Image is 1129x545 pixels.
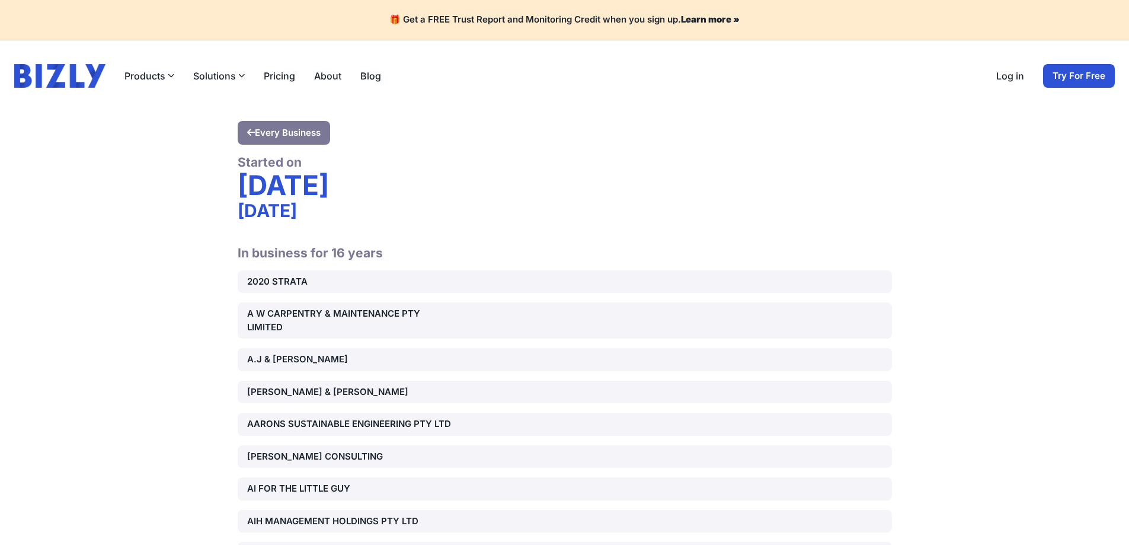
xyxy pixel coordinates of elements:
div: [DATE] [238,200,892,221]
a: About [314,69,341,83]
a: AARONS SUSTAINABLE ENGINEERING PTY LTD [238,413,892,436]
a: 2020 STRATA [238,270,892,294]
button: Products [124,69,174,83]
a: A W CARPENTRY & MAINTENANCE PTY LIMITED [238,302,892,339]
div: [DATE] [238,170,892,200]
div: [PERSON_NAME] & [PERSON_NAME] [247,385,456,399]
a: AIH MANAGEMENT HOLDINGS PTY LTD [238,510,892,533]
a: [PERSON_NAME] CONSULTING [238,445,892,468]
a: Every Business [238,121,330,145]
a: Try For Free [1043,64,1115,88]
div: AARONS SUSTAINABLE ENGINEERING PTY LTD [247,417,456,431]
button: Solutions [193,69,245,83]
div: AIH MANAGEMENT HOLDINGS PTY LTD [247,515,456,528]
h2: In business for 16 years [238,231,892,261]
a: Blog [360,69,381,83]
a: [PERSON_NAME] & [PERSON_NAME] [238,381,892,404]
div: 2020 STRATA [247,275,456,289]
div: A W CARPENTRY & MAINTENANCE PTY LIMITED [247,307,456,334]
h4: 🎁 Get a FREE Trust Report and Monitoring Credit when you sign up. [14,14,1115,26]
a: Log in [996,69,1024,83]
div: [PERSON_NAME] CONSULTING [247,450,456,464]
a: A.J & [PERSON_NAME] [238,348,892,371]
div: A.J & [PERSON_NAME] [247,353,456,366]
a: Learn more » [681,14,740,25]
div: AI FOR THE LITTLE GUY [247,482,456,496]
a: AI FOR THE LITTLE GUY [238,477,892,501]
div: Started on [238,154,892,170]
a: Pricing [264,69,295,83]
